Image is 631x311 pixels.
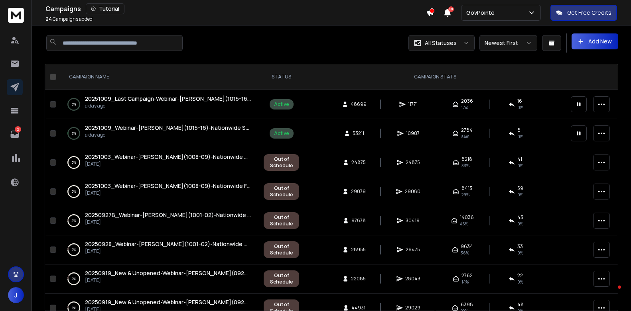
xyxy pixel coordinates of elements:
[517,272,523,279] span: 22
[59,148,259,177] td: 0%20251003_Webinar-[PERSON_NAME](1008-09)-Nationwide Security Service Contracts[DATE]
[59,235,259,264] td: 7%20250928_Webinar-[PERSON_NAME](1001-02)-Nationwide Marketing Support Contracts[DATE]
[517,221,523,227] span: 0 %
[517,192,523,198] span: 0 %
[405,305,420,311] span: 29029
[351,101,367,108] span: 48699
[85,219,251,225] p: [DATE]
[406,130,420,137] span: 10907
[425,39,457,47] p: All Statuses
[72,158,76,166] p: 0 %
[85,298,251,306] a: 20250919_New & Unopened-Webinar-[PERSON_NAME](0924-25)-Nationwide Facility Support Contracts
[304,64,566,90] th: CAMPAIGN STATS
[517,185,523,192] span: 59
[461,133,469,140] span: 34 %
[461,243,473,250] span: 9634
[85,95,251,103] a: 20251009_Last Campaign-Webinar-[PERSON_NAME](1015-16)-Nationwide Facility Support Contracts
[461,127,473,133] span: 2784
[517,279,523,285] span: 0 %
[517,301,524,308] span: 48
[351,159,366,166] span: 24875
[274,101,289,108] div: Active
[268,156,295,169] div: Out of Schedule
[85,153,251,161] a: 20251003_Webinar-[PERSON_NAME](1008-09)-Nationwide Security Service Contracts
[517,127,521,133] span: 8
[85,211,316,219] span: 20250927B_Webinar-[PERSON_NAME](1001-02)-Nationwide Facility Support Contracts
[351,188,366,195] span: 29079
[72,100,76,108] p: 0 %
[550,5,617,21] button: Get Free Credits
[405,188,420,195] span: 29080
[8,287,24,303] button: J
[461,192,469,198] span: 29 %
[72,246,76,254] p: 7 %
[7,126,23,142] a: 2
[460,214,474,221] span: 14036
[448,6,454,12] span: 50
[59,206,259,235] td: 4%20250927B_Webinar-[PERSON_NAME](1001-02)-Nationwide Facility Support Contracts[DATE]
[85,124,314,131] span: 20251009_Webinar-[PERSON_NAME](1015-16)-Nationwide Security Service Contracts
[353,130,364,137] span: 53211
[268,272,295,285] div: Out of Schedule
[479,35,537,51] button: Newest First
[268,243,295,256] div: Out of Schedule
[461,156,472,162] span: 8218
[86,3,124,14] button: Tutorial
[85,190,251,196] p: [DATE]
[45,16,52,22] span: 24
[59,177,259,206] td: 0%20251003_Webinar-[PERSON_NAME](1008-09)-Nationwide Facility Support Contracts[DATE]
[72,129,76,137] p: 2 %
[351,305,365,311] span: 44931
[72,188,76,196] p: 0 %
[517,133,523,140] span: 0 %
[408,101,418,108] span: 11771
[85,269,370,277] span: 20250919_New & Unopened-Webinar-[PERSON_NAME](0924-25)-Nationwide Marketing Support Contracts
[85,248,251,254] p: [DATE]
[461,162,469,169] span: 33 %
[517,104,523,111] span: 0 %
[461,104,468,111] span: 17 %
[71,217,76,225] p: 4 %
[59,264,259,293] td: 9%20250919_New & Unopened-Webinar-[PERSON_NAME](0924-25)-Nationwide Marketing Support Contracts[D...
[45,3,426,14] div: Campaigns
[461,250,469,256] span: 36 %
[517,214,523,221] span: 43
[517,243,523,250] span: 33
[85,298,361,306] span: 20250919_New & Unopened-Webinar-[PERSON_NAME](0924-25)-Nationwide Facility Support Contracts
[351,217,366,224] span: 97678
[517,156,522,162] span: 41
[259,64,304,90] th: STATUS
[59,90,259,119] td: 0%20251009_Last Campaign-Webinar-[PERSON_NAME](1015-16)-Nationwide Facility Support Contractsa da...
[85,103,251,109] p: a day ago
[517,98,522,104] span: 16
[406,159,420,166] span: 24875
[351,246,366,253] span: 28955
[85,161,251,167] p: [DATE]
[405,276,420,282] span: 28043
[572,33,618,49] button: Add New
[85,153,316,160] span: 20251003_Webinar-[PERSON_NAME](1008-09)-Nationwide Security Service Contracts
[461,272,473,279] span: 2762
[59,119,259,148] td: 2%20251009_Webinar-[PERSON_NAME](1015-16)-Nationwide Security Service Contractsa day ago
[406,217,420,224] span: 30419
[461,98,473,104] span: 2036
[460,221,468,227] span: 46 %
[72,275,76,283] p: 9 %
[406,246,420,253] span: 26475
[274,130,289,137] div: Active
[45,16,93,22] p: Campaigns added
[85,132,251,138] p: a day ago
[268,185,295,198] div: Out of Schedule
[602,284,621,303] iframe: Intercom live chat
[85,182,251,190] a: 20251003_Webinar-[PERSON_NAME](1008-09)-Nationwide Facility Support Contracts
[517,250,523,256] span: 0 %
[517,162,523,169] span: 0 %
[85,269,251,277] a: 20250919_New & Unopened-Webinar-[PERSON_NAME](0924-25)-Nationwide Marketing Support Contracts
[85,277,251,284] p: [DATE]
[85,124,251,132] a: 20251009_Webinar-[PERSON_NAME](1015-16)-Nationwide Security Service Contracts
[461,279,469,285] span: 14 %
[85,182,313,190] span: 20251003_Webinar-[PERSON_NAME](1008-09)-Nationwide Facility Support Contracts
[351,276,366,282] span: 22085
[466,9,498,17] p: GovPointe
